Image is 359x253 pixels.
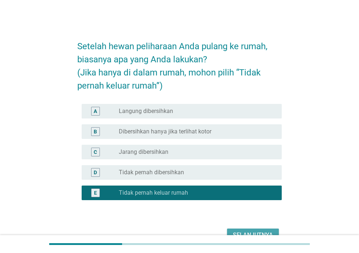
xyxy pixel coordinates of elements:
[119,108,173,115] label: Langung dibersihkan
[119,169,184,176] label: Tidak pernah dibersihkan
[94,168,97,176] div: D
[94,107,97,115] div: A
[233,231,273,240] div: Selanjutnya
[119,148,168,156] label: Jarang dibersihkan
[94,128,97,135] div: B
[119,189,188,196] label: Tidak pernah keluar rumah
[119,128,211,135] label: Dibersihkan hanya jika terlihat kotor
[94,189,97,196] div: E
[227,229,279,242] button: Selanjutnya
[77,32,282,92] h2: Setelah hewan peliharaan Anda pulang ke rumah, biasanya apa yang Anda lakukan? (Jika hanya di dal...
[94,148,97,156] div: C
